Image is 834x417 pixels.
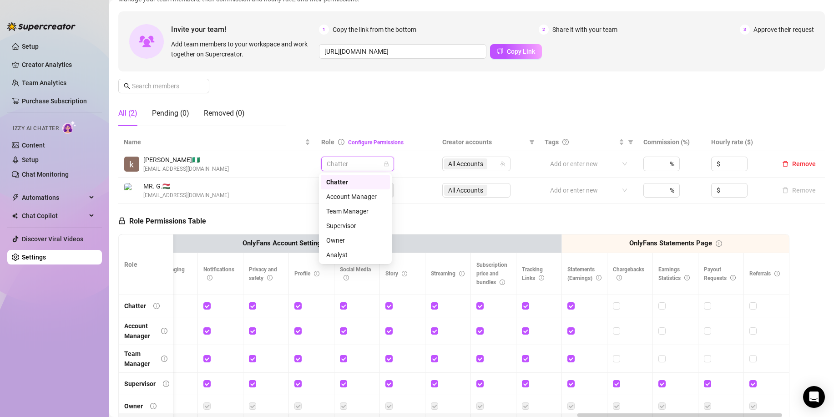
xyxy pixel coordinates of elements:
[314,271,319,276] span: info-circle
[778,185,819,196] button: Remove
[118,108,137,119] div: All (2)
[321,138,334,146] span: Role
[161,356,167,362] span: info-circle
[327,157,389,171] span: Chatter
[124,157,139,172] img: kingsley chinedu
[124,301,146,311] div: Chatter
[143,181,229,191] span: MR. G. 🇭🇺
[119,234,173,295] th: Role
[567,266,601,281] span: Statements (Earnings)
[124,321,154,341] div: Account Manager
[171,39,315,59] span: Add team members to your workspace and work together on Supercreator.
[385,270,407,277] span: Story
[628,139,633,145] span: filter
[497,48,503,54] span: copy
[243,239,325,247] strong: OnlyFans Account Settings
[507,48,535,55] span: Copy Link
[321,189,390,204] div: Account Manager
[529,139,535,145] span: filter
[203,266,234,281] span: Notifications
[152,108,189,119] div: Pending (0)
[326,177,384,187] div: Chatter
[344,275,349,280] span: info-circle
[22,142,45,149] a: Content
[792,160,816,168] span: Remove
[778,158,819,169] button: Remove
[132,81,197,91] input: Search members
[321,219,390,233] div: Supervisor
[333,25,416,35] span: Copy the link from the bottom
[448,159,483,169] span: All Accounts
[431,270,465,277] span: Streaming
[124,401,143,411] div: Owner
[124,83,130,89] span: search
[22,79,66,86] a: Team Analytics
[539,275,544,280] span: info-circle
[171,24,319,35] span: Invite your team!
[124,183,139,198] img: MR. GREEN AGENCY
[143,165,229,173] span: [EMAIL_ADDRESS][DOMAIN_NAME]
[348,139,404,146] a: Configure Permissions
[626,135,635,149] span: filter
[562,139,569,145] span: question-circle
[22,190,86,205] span: Automations
[545,137,559,147] span: Tags
[7,22,76,31] img: logo-BBDzfeDw.svg
[118,133,316,151] th: Name
[730,275,736,280] span: info-circle
[629,239,712,247] strong: OnlyFans Statements Page
[704,266,736,281] span: Payout Requests
[150,403,157,409] span: info-circle
[124,349,154,369] div: Team Manager
[326,235,384,245] div: Owner
[384,161,389,167] span: lock
[716,240,722,247] span: info-circle
[321,175,390,189] div: Chatter
[249,266,277,281] span: Privacy and safety
[658,266,690,281] span: Earnings Statistics
[13,124,59,133] span: Izzy AI Chatter
[22,254,46,261] a: Settings
[402,271,407,276] span: info-circle
[22,43,39,50] a: Setup
[782,161,789,167] span: delete
[338,139,344,145] span: info-circle
[749,270,780,277] span: Referrals
[617,275,622,280] span: info-circle
[321,233,390,248] div: Owner
[552,25,617,35] span: Share it with your team
[22,94,95,108] a: Purchase Subscription
[294,270,319,277] span: Profile
[500,280,505,285] span: info-circle
[163,381,169,387] span: info-circle
[62,121,76,134] img: AI Chatter
[774,271,780,276] span: info-circle
[340,266,371,281] span: Social Media
[638,133,705,151] th: Commission (%)
[319,25,329,35] span: 1
[326,206,384,216] div: Team Manager
[153,303,160,309] span: info-circle
[500,161,505,167] span: team
[459,271,465,276] span: info-circle
[740,25,750,35] span: 3
[143,155,229,165] span: [PERSON_NAME] 🇳🇬
[490,44,542,59] button: Copy Link
[613,266,644,281] span: Chargebacks
[326,192,384,202] div: Account Manager
[684,275,690,280] span: info-circle
[12,213,18,219] img: Chat Copilot
[321,204,390,219] div: Team Manager
[476,262,507,285] span: Subscription price and bundles
[124,379,156,389] div: Supervisor
[596,275,601,280] span: info-circle
[321,248,390,262] div: Analyst
[161,328,167,334] span: info-circle
[22,156,39,163] a: Setup
[753,25,814,35] span: Approve their request
[207,275,212,280] span: info-circle
[444,158,487,169] span: All Accounts
[22,171,69,178] a: Chat Monitoring
[118,217,126,224] span: lock
[442,137,526,147] span: Creator accounts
